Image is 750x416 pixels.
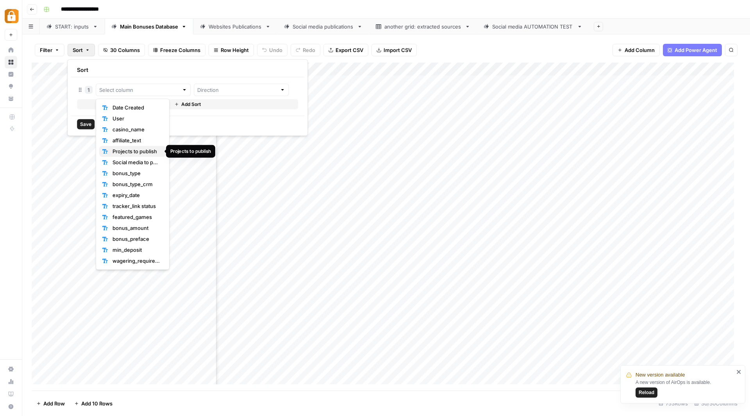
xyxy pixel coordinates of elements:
[5,400,17,413] button: Help + Support
[5,44,17,56] a: Home
[336,46,363,54] span: Export CSV
[110,46,140,54] span: 30 Columns
[112,235,160,243] span: bonus_preface
[120,23,178,30] div: Main Bonuses Database
[193,19,277,34] a: Websites Publications
[112,224,160,232] span: bonus_amount
[5,6,17,26] button: Workspace: Adzz
[221,46,249,54] span: Row Height
[112,147,160,155] span: Projects to publish
[112,126,160,133] span: casino_name
[639,389,654,396] span: Reload
[181,101,201,108] span: Add Sort
[112,246,160,254] span: min_deposit
[269,46,282,54] span: Undo
[43,400,65,407] span: Add Row
[675,46,717,54] span: Add Power Agent
[112,158,160,166] span: Social media to publish
[612,44,660,56] button: Add Column
[85,86,93,94] div: 1
[691,397,741,410] div: 30/30 Columns
[736,369,742,375] button: close
[77,99,298,109] button: Add Sort
[112,104,160,111] span: Date Created
[323,44,368,56] button: Export CSV
[160,46,200,54] span: Freeze Columns
[112,257,160,265] span: wagering_requirements
[384,46,412,54] span: Import CSV
[303,46,315,54] span: Redo
[277,19,369,34] a: Social media publications
[77,84,298,96] div: 1
[55,23,89,30] div: START: inputs
[477,19,589,34] a: Social media AUTOMATION TEST
[148,44,205,56] button: Freeze Columns
[5,68,17,81] a: Insights
[99,86,179,94] input: Select column
[5,80,17,93] a: Opportunities
[112,169,160,177] span: bonus_type
[5,56,17,68] a: Browse
[636,387,657,398] button: Reload
[384,23,462,30] div: another grid: extracted sources
[371,44,417,56] button: Import CSV
[71,63,304,77] div: Sort
[5,375,17,388] a: Usage
[73,46,83,54] span: Sort
[5,363,17,375] a: Settings
[32,397,70,410] button: Add Row
[209,44,254,56] button: Row Height
[257,44,287,56] button: Undo
[197,86,277,94] input: Direction
[112,180,160,188] span: bonus_type_crm
[293,23,354,30] div: Social media publications
[492,23,574,30] div: Social media AUTOMATION TEST
[112,115,160,122] span: User
[40,19,105,34] a: START: inputs
[663,44,722,56] button: Add Power Agent
[655,397,691,410] div: 753 Rows
[5,9,19,23] img: Adzz Logo
[112,191,160,199] span: expiry_date
[70,397,117,410] button: Add 10 Rows
[5,92,17,105] a: Your Data
[369,19,477,34] a: another grid: extracted sources
[68,44,95,56] button: Sort
[35,44,64,56] button: Filter
[77,119,95,129] button: Save
[80,121,91,128] span: Save
[112,202,160,210] span: tracker_link status
[105,19,193,34] a: Main Bonuses Database
[40,46,52,54] span: Filter
[291,44,320,56] button: Redo
[112,213,160,221] span: featured_games
[98,44,145,56] button: 30 Columns
[67,59,308,136] div: Sort
[636,371,685,379] span: New version available
[636,379,734,398] div: A new version of AirOps is available.
[81,400,112,407] span: Add 10 Rows
[170,148,211,155] div: Projects to publish
[625,46,655,54] span: Add Column
[112,136,160,144] span: affiliate_text
[209,23,262,30] div: Websites Publications
[5,388,17,400] a: Learning Hub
